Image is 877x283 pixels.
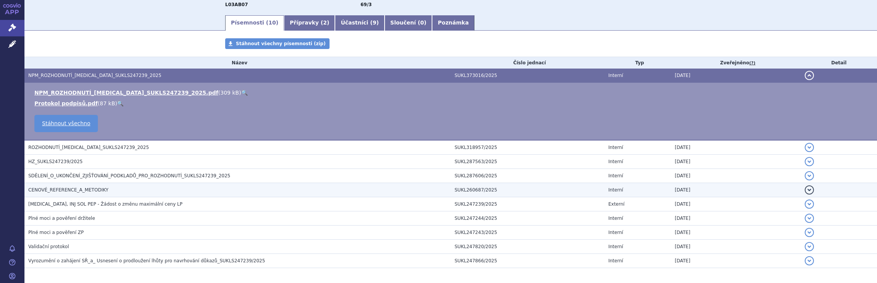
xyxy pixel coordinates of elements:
td: [DATE] [671,69,801,83]
td: [DATE] [671,155,801,169]
span: Validační protokol [28,244,69,249]
th: Zveřejněno [671,57,801,69]
strong: INTERFERON BETA-1A [225,2,248,7]
td: [DATE] [671,140,801,155]
li: ( ) [34,89,869,97]
button: detail [805,71,814,80]
span: 309 kB [220,90,239,96]
li: ( ) [34,100,869,107]
strong: interferony a ostatní léčiva k terapii roztroušené sklerózy, parent. [361,2,372,7]
a: Stáhnout všechno [34,115,98,132]
td: [DATE] [671,197,801,211]
button: detail [805,143,814,152]
span: HZ_SUKLS247239/2025 [28,159,83,164]
a: Stáhnout všechny písemnosti (zip) [225,38,330,49]
span: Externí [608,201,624,207]
td: SUKL247866/2025 [451,254,604,268]
td: SUKL260687/2025 [451,183,604,197]
th: Detail [801,57,877,69]
th: Číslo jednací [451,57,604,69]
span: ROZHODNUTÍ_AVONEX_SUKLS247239_2025 [28,145,149,150]
button: detail [805,214,814,223]
button: detail [805,200,814,209]
a: Účastníci (9) [335,15,384,31]
a: Poznámka [432,15,474,31]
td: [DATE] [671,169,801,183]
span: SDĚLENÍ_O_UKONČENÍ_ZJIŠŤOVÁNÍ_PODKLADŮ_PRO_ROZHODNUTÍ_SUKLS247239_2025 [28,173,230,178]
th: Název [24,57,451,69]
td: [DATE] [671,240,801,254]
span: NPM_ROZHODNUTÍ_AVONEX_SUKLS247239_2025 [28,73,161,78]
a: Přípravky (2) [284,15,335,31]
a: Protokol podpisů.pdf [34,100,98,106]
span: 10 [268,20,276,26]
td: SUKL247244/2025 [451,211,604,226]
td: SUKL318957/2025 [451,140,604,155]
span: Vyrozumění o zahájení SŘ_a_ Usnesení o prodloužení lhůty pro navrhování důkazů_SUKLS247239/2025 [28,258,265,263]
button: detail [805,228,814,237]
span: CENOVÉ_REFERENCE_A_METODIKY [28,187,109,193]
span: Interní [608,244,623,249]
button: detail [805,185,814,195]
span: 9 [373,20,377,26]
td: SUKL247820/2025 [451,240,604,254]
abbr: (?) [749,61,755,66]
button: detail [805,171,814,180]
button: detail [805,157,814,166]
span: Interní [608,159,623,164]
td: [DATE] [671,183,801,197]
span: 87 kB [100,100,115,106]
a: Sloučení (0) [385,15,432,31]
span: Interní [608,230,623,235]
td: [DATE] [671,254,801,268]
a: NPM_ROZHODNUTÍ_[MEDICAL_DATA]_SUKLS247239_2025.pdf [34,90,218,96]
span: 0 [420,20,424,26]
span: Plné moci a pověření ZP [28,230,84,235]
th: Typ [604,57,671,69]
span: Interní [608,258,623,263]
a: 🔍 [117,100,123,106]
td: SUKL247239/2025 [451,197,604,211]
td: SUKL287563/2025 [451,155,604,169]
span: Interní [608,173,623,178]
span: Plné moci a pověření držitele [28,216,95,221]
span: AVONEX, INJ SOL PEP - Žádost o změnu maximální ceny LP [28,201,182,207]
a: Písemnosti (10) [225,15,284,31]
button: detail [805,256,814,265]
span: Interní [608,73,623,78]
td: SUKL373016/2025 [451,69,604,83]
span: 2 [323,20,327,26]
button: detail [805,242,814,251]
span: Interní [608,216,623,221]
td: [DATE] [671,211,801,226]
span: Interní [608,187,623,193]
td: SUKL287606/2025 [451,169,604,183]
a: 🔍 [241,90,248,96]
td: SUKL247243/2025 [451,226,604,240]
span: Stáhnout všechny písemnosti (zip) [236,41,326,46]
span: Interní [608,145,623,150]
td: [DATE] [671,226,801,240]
